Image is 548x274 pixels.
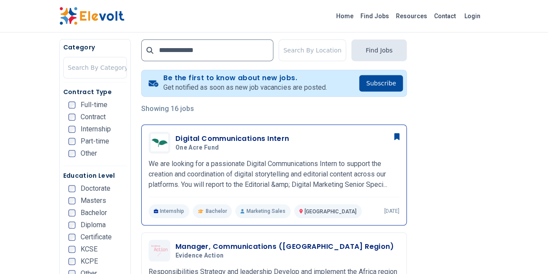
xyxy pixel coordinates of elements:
[81,258,98,265] span: KCPE
[63,88,127,96] h5: Contract Type
[59,7,124,25] img: Elevolt
[351,39,407,61] button: Find Jobs
[81,126,111,133] span: Internship
[81,138,109,145] span: Part-time
[81,114,106,121] span: Contract
[175,134,289,144] h3: Digital Communications Intern
[392,9,431,23] a: Resources
[68,197,75,204] input: Masters
[68,246,75,253] input: KCSE
[63,43,127,52] h5: Category
[175,241,394,252] h3: Manager, Communications ([GEOGRAPHIC_DATA] Region)
[81,197,106,204] span: Masters
[151,245,168,257] img: Evidence Action
[68,150,75,157] input: Other
[384,208,399,215] p: [DATE]
[175,144,219,152] span: One Acre Fund
[149,204,190,218] p: Internship
[81,246,97,253] span: KCSE
[68,258,75,265] input: KCPE
[205,208,227,215] span: Bachelor
[235,204,290,218] p: Marketing Sales
[68,101,75,108] input: Full-time
[175,252,224,260] span: Evidence Action
[68,185,75,192] input: Doctorate
[81,234,112,241] span: Certificate
[163,74,327,82] h4: Be the first to know about new jobs.
[431,9,459,23] a: Contact
[81,150,97,157] span: Other
[68,114,75,121] input: Contract
[149,159,399,190] p: We are looking for a passionate Digital Communications Intern to support the creation and coordin...
[359,75,403,91] button: Subscribe
[505,232,548,274] iframe: Chat Widget
[68,222,75,228] input: Diploma
[357,9,392,23] a: Find Jobs
[68,138,75,145] input: Part-time
[68,234,75,241] input: Certificate
[81,185,110,192] span: Doctorate
[68,126,75,133] input: Internship
[141,104,407,114] p: Showing 16 jobs
[459,7,486,25] a: Login
[81,209,107,216] span: Bachelor
[149,132,399,218] a: One Acre FundDigital Communications InternOne Acre FundWe are looking for a passionate Digital Co...
[333,9,357,23] a: Home
[163,82,327,93] p: Get notified as soon as new job vacancies are posted.
[81,101,107,108] span: Full-time
[68,209,75,216] input: Bachelor
[81,222,106,228] span: Diploma
[151,134,168,151] img: One Acre Fund
[63,171,127,180] h5: Education Level
[305,209,357,215] span: [GEOGRAPHIC_DATA]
